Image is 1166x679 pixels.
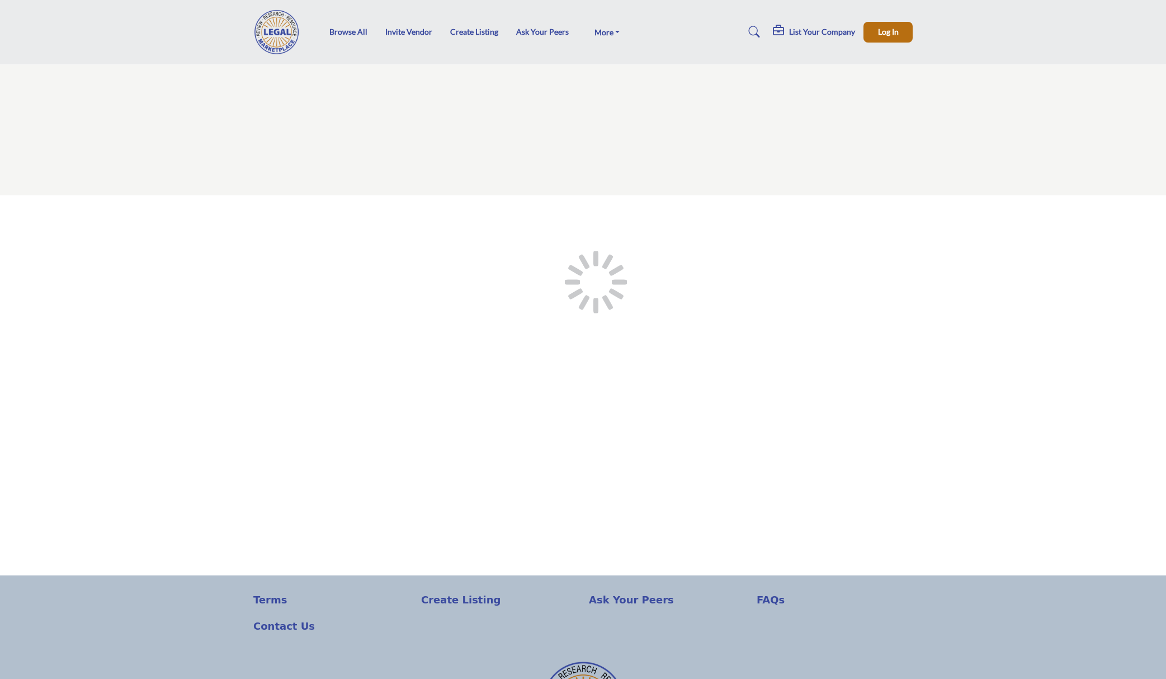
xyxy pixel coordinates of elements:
a: Create Listing [421,592,577,607]
a: Search [738,23,767,41]
a: Contact Us [253,619,409,634]
a: Create Listing [450,27,498,36]
a: Ask Your Peers [516,27,569,36]
span: Log In [878,27,899,36]
a: Browse All [329,27,367,36]
div: List Your Company [773,25,855,39]
a: Ask Your Peers [589,592,745,607]
button: Log In [863,22,913,43]
a: Terms [253,592,409,607]
a: More [587,24,628,40]
h5: List Your Company [789,27,855,37]
a: Invite Vendor [385,27,432,36]
img: Site Logo [253,10,306,54]
a: FAQs [757,592,913,607]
